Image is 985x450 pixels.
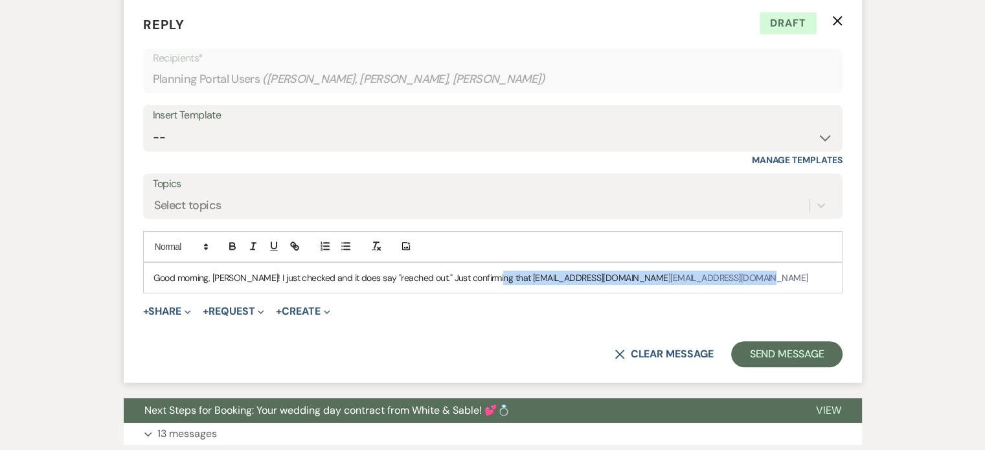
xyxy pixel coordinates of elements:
div: Planning Portal Users [153,67,833,92]
button: 13 messages [124,423,862,445]
span: Draft [760,12,817,34]
span: Next Steps for Booking: Your wedding day contract from White & Sable! 💕💍 [144,403,510,417]
span: View [816,403,841,417]
span: [EMAIL_ADDRESS][DOMAIN_NAME] [670,272,808,284]
button: Request [203,306,264,317]
p: Good morning, [PERSON_NAME]! I just checked and it does say "reached out." Just confirming that [... [153,271,832,285]
span: + [203,306,209,317]
div: Select topics [154,197,221,214]
span: Reply [143,16,185,33]
button: View [795,398,862,423]
button: Send Message [731,341,842,367]
a: Manage Templates [752,154,843,166]
p: Recipients* [153,50,833,67]
span: + [143,306,149,317]
div: Insert Template [153,106,833,125]
span: + [276,306,282,317]
button: Next Steps for Booking: Your wedding day contract from White & Sable! 💕💍 [124,398,795,423]
button: Clear message [615,349,713,359]
p: 13 messages [157,425,217,442]
span: ( [PERSON_NAME], [PERSON_NAME], [PERSON_NAME] ) [262,71,545,88]
button: Create [276,306,330,317]
label: Topics [153,175,833,194]
button: Share [143,306,192,317]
